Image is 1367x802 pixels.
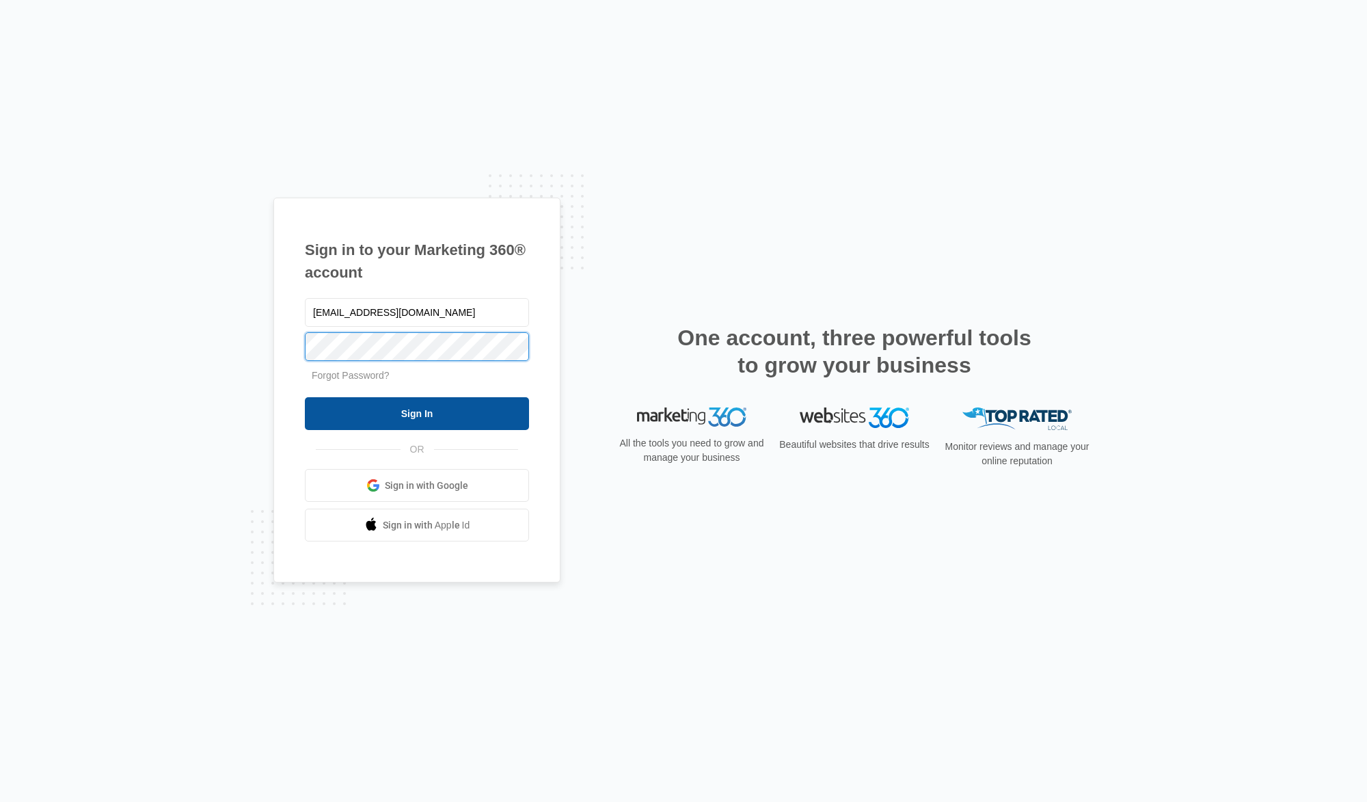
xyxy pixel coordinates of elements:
[962,407,1072,430] img: Top Rated Local
[940,440,1094,468] p: Monitor reviews and manage your online reputation
[305,509,529,542] a: Sign in with Apple Id
[615,436,768,465] p: All the tools you need to grow and manage your business
[778,438,931,452] p: Beautiful websites that drive results
[305,298,529,327] input: Email
[673,324,1036,379] h2: One account, three powerful tools to grow your business
[305,239,529,284] h1: Sign in to your Marketing 360® account
[800,407,909,427] img: Websites 360
[637,407,746,427] img: Marketing 360
[401,442,434,457] span: OR
[305,397,529,430] input: Sign In
[312,370,390,381] a: Forgot Password?
[305,469,529,502] a: Sign in with Google
[385,479,468,493] span: Sign in with Google
[383,518,470,533] span: Sign in with Apple Id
